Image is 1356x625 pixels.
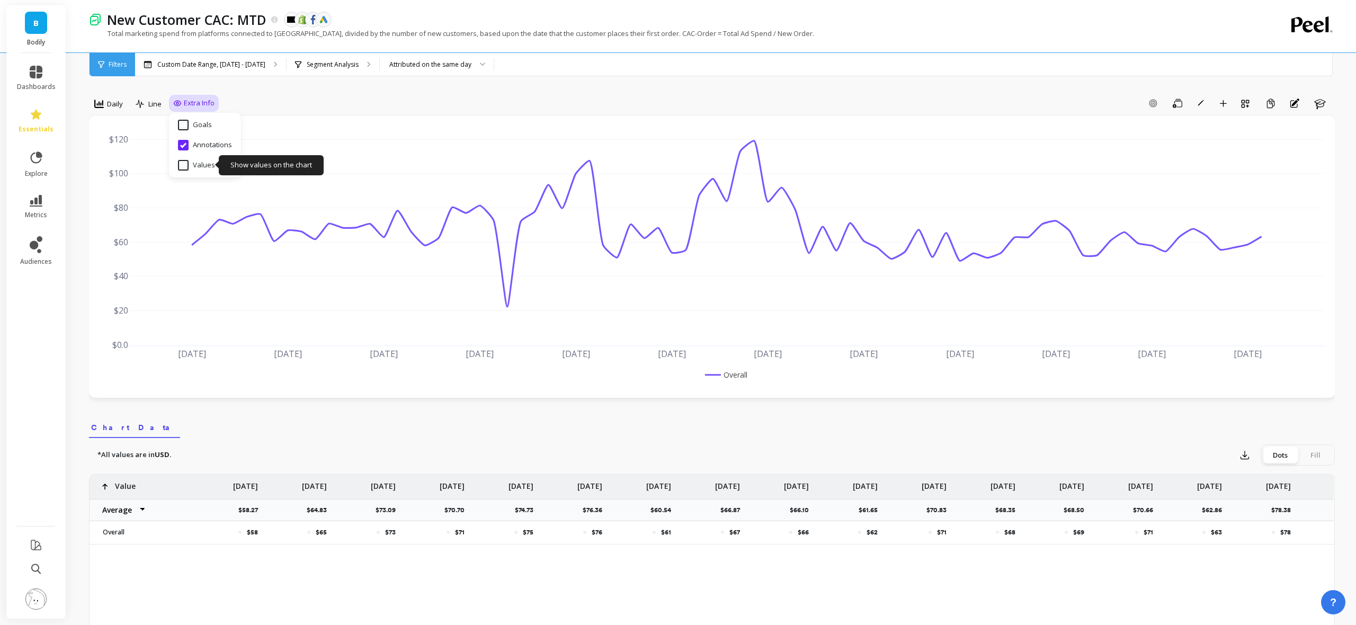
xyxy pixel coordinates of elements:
[798,528,809,537] p: $66
[308,15,318,24] img: api.fb.svg
[784,475,809,492] p: [DATE]
[577,475,602,492] p: [DATE]
[1211,528,1222,537] p: $63
[1004,528,1015,537] p: $68
[89,13,102,26] img: header icon
[385,528,396,537] p: $73
[33,17,39,29] span: B
[115,475,136,492] p: Value
[1330,595,1336,610] span: ?
[922,475,947,492] p: [DATE]
[17,83,56,91] span: dashboards
[247,528,258,537] p: $58
[97,450,172,460] p: *All values are in
[25,588,47,610] img: profile picture
[729,528,740,537] p: $67
[646,475,671,492] p: [DATE]
[1266,475,1291,492] p: [DATE]
[17,38,56,47] p: Bodily
[991,475,1015,492] p: [DATE]
[89,29,814,38] p: Total marketing spend from platforms connected to [GEOGRAPHIC_DATA], divided by the number of new...
[1202,506,1228,514] p: $62.86
[592,528,602,537] p: $76
[1059,475,1084,492] p: [DATE]
[233,475,258,492] p: [DATE]
[157,60,265,69] p: Custom Date Range, [DATE] - [DATE]
[455,528,465,537] p: $71
[715,475,740,492] p: [DATE]
[440,475,465,492] p: [DATE]
[89,414,1335,438] nav: Tabs
[661,528,671,537] p: $61
[1298,447,1333,463] div: Fill
[307,60,359,69] p: Segment Analysis
[20,257,52,266] span: audiences
[1128,475,1153,492] p: [DATE]
[853,475,878,492] p: [DATE]
[107,11,266,29] p: New Customer CAC: MTD
[376,506,402,514] p: $73.09
[508,475,533,492] p: [DATE]
[319,15,328,24] img: api.google.svg
[523,528,533,537] p: $75
[1280,528,1291,537] p: $78
[287,16,297,23] img: api.klaviyo.svg
[155,450,172,459] strong: USD.
[25,169,48,178] span: explore
[444,506,471,514] p: $70.70
[790,506,815,514] p: $66.10
[96,528,189,537] p: Overall
[1263,447,1298,463] div: Dots
[1144,528,1153,537] p: $71
[1064,506,1091,514] p: $68.50
[867,528,878,537] p: $62
[583,506,609,514] p: $76.36
[389,59,471,69] div: Attributed on the same day
[1197,475,1222,492] p: [DATE]
[859,506,884,514] p: $61.65
[650,506,677,514] p: $60.54
[515,506,540,514] p: $74.73
[1073,528,1084,537] p: $69
[109,60,127,69] span: Filters
[302,475,327,492] p: [DATE]
[184,98,215,109] span: Extra Info
[25,211,47,219] span: metrics
[19,125,53,133] span: essentials
[238,506,264,514] p: $58.27
[937,528,947,537] p: $71
[1271,506,1297,514] p: $78.38
[107,99,123,109] span: Daily
[371,475,396,492] p: [DATE]
[1133,506,1159,514] p: $70.66
[1321,590,1345,614] button: ?
[307,506,333,514] p: $64.83
[298,15,307,24] img: api.shopify.svg
[995,506,1022,514] p: $68.35
[148,99,162,109] span: Line
[926,506,953,514] p: $70.83
[720,506,746,514] p: $66.87
[91,422,178,433] span: Chart Data
[316,528,327,537] p: $65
